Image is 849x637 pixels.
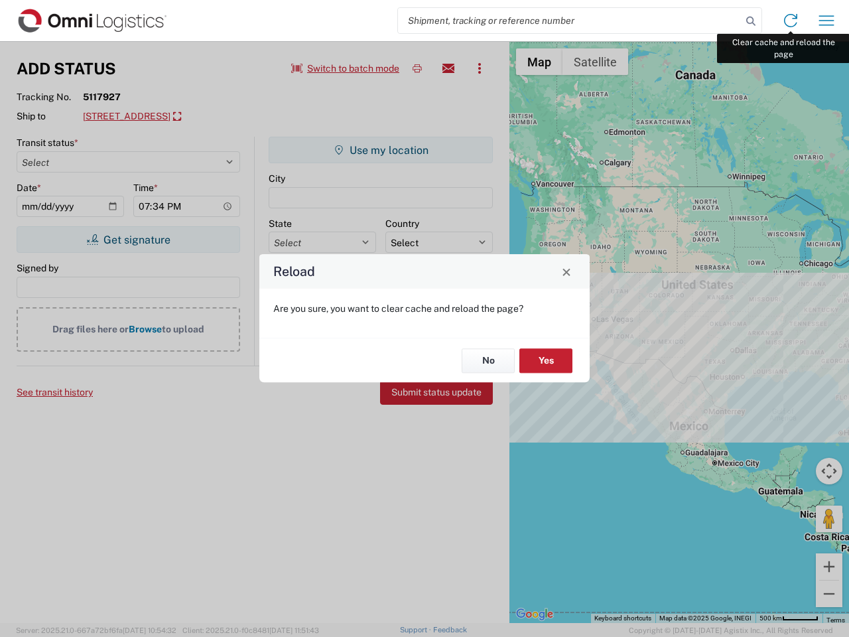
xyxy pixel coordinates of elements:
button: Yes [519,348,572,373]
button: No [462,348,515,373]
h4: Reload [273,262,315,281]
p: Are you sure, you want to clear cache and reload the page? [273,303,576,315]
input: Shipment, tracking or reference number [398,8,742,33]
button: Close [557,262,576,281]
